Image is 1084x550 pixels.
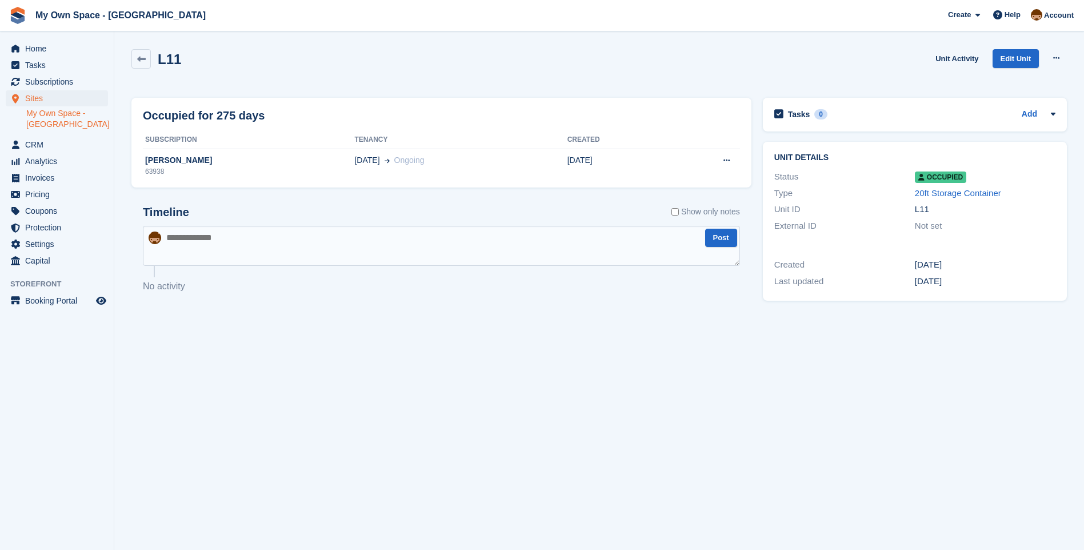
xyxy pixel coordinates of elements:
[26,108,108,130] a: My Own Space - [GEOGRAPHIC_DATA]
[1005,9,1021,21] span: Help
[6,170,108,186] a: menu
[143,206,189,219] h2: Timeline
[671,206,679,218] input: Show only notes
[6,41,108,57] a: menu
[915,220,1055,233] div: Not set
[25,41,94,57] span: Home
[915,188,1001,198] a: 20ft Storage Container
[774,153,1055,162] h2: Unit details
[1044,10,1074,21] span: Account
[143,154,354,166] div: [PERSON_NAME]
[567,149,667,183] td: [DATE]
[774,275,915,288] div: Last updated
[671,206,740,218] label: Show only notes
[25,170,94,186] span: Invoices
[394,156,425,165] span: Ongoing
[6,153,108,169] a: menu
[6,74,108,90] a: menu
[1022,108,1037,121] a: Add
[567,131,667,149] th: Created
[6,220,108,236] a: menu
[915,275,1055,288] div: [DATE]
[25,203,94,219] span: Coupons
[6,186,108,202] a: menu
[25,74,94,90] span: Subscriptions
[814,109,827,119] div: 0
[25,137,94,153] span: CRM
[774,203,915,216] div: Unit ID
[354,131,567,149] th: Tenancy
[705,229,737,248] button: Post
[915,172,966,183] span: Occupied
[25,90,94,106] span: Sites
[774,170,915,184] div: Status
[143,107,265,124] h2: Occupied for 275 days
[788,109,810,119] h2: Tasks
[25,293,94,309] span: Booking Portal
[774,220,915,233] div: External ID
[25,57,94,73] span: Tasks
[25,253,94,269] span: Capital
[9,7,26,24] img: stora-icon-8386f47178a22dfd0bd8f6a31ec36ba5ce8667c1dd55bd0f319d3a0aa187defe.svg
[6,57,108,73] a: menu
[143,131,354,149] th: Subscription
[10,278,114,290] span: Storefront
[94,294,108,308] a: Preview store
[774,187,915,200] div: Type
[6,203,108,219] a: menu
[915,203,1055,216] div: L11
[1031,9,1042,21] img: Paula Harris
[354,154,379,166] span: [DATE]
[931,49,983,68] a: Unit Activity
[948,9,971,21] span: Create
[143,280,740,293] p: No activity
[6,137,108,153] a: menu
[25,236,94,252] span: Settings
[31,6,210,25] a: My Own Space - [GEOGRAPHIC_DATA]
[915,258,1055,272] div: [DATE]
[25,220,94,236] span: Protection
[6,253,108,269] a: menu
[6,236,108,252] a: menu
[993,49,1039,68] a: Edit Unit
[6,293,108,309] a: menu
[149,232,161,244] img: Paula Harris
[774,258,915,272] div: Created
[143,166,354,177] div: 63938
[158,51,181,67] h2: L11
[25,186,94,202] span: Pricing
[6,90,108,106] a: menu
[25,153,94,169] span: Analytics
